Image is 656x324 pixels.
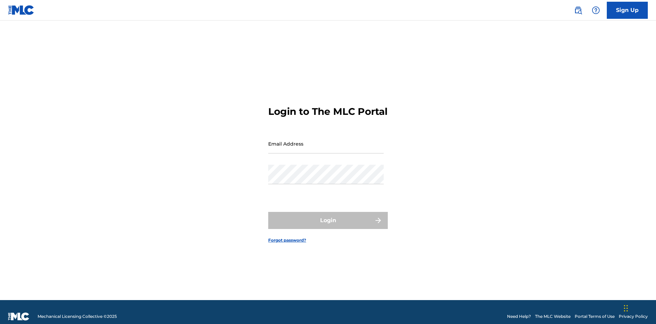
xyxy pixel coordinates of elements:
img: MLC Logo [8,5,35,15]
img: logo [8,312,29,321]
h3: Login to The MLC Portal [268,106,387,118]
div: Help [589,3,603,17]
a: Privacy Policy [619,313,648,320]
img: help [592,6,600,14]
a: Sign Up [607,2,648,19]
a: Public Search [571,3,585,17]
a: Need Help? [507,313,531,320]
a: The MLC Website [535,313,571,320]
div: Drag [624,298,628,319]
img: search [574,6,582,14]
a: Forgot password? [268,237,306,243]
a: Portal Terms of Use [575,313,615,320]
span: Mechanical Licensing Collective © 2025 [38,313,117,320]
iframe: Chat Widget [622,291,656,324]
